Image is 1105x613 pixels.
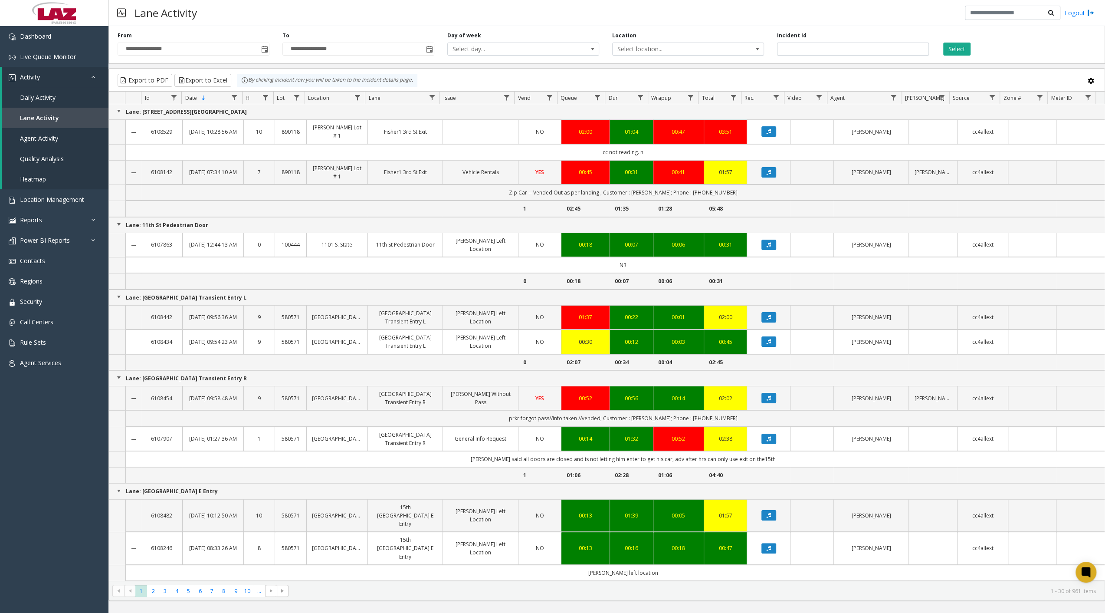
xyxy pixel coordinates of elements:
[524,241,556,249] a: NO
[535,168,544,176] span: YES
[1087,8,1094,17] img: logout
[188,128,238,136] a: [DATE] 10:28:56 AM
[728,92,739,103] a: Total Filter Menu
[659,394,698,402] div: 00:14
[265,585,277,597] span: Go to the next page
[2,108,108,128] a: Lane Activity
[524,435,556,443] a: NO
[241,77,248,84] img: infoIcon.svg
[280,168,301,176] a: 890118
[188,313,238,321] a: [DATE] 09:56:36 AM
[787,94,802,102] span: Video
[709,128,742,136] div: 03:51
[230,585,241,597] span: Page 9
[813,92,825,103] a: Video Filter Menu
[567,544,604,552] a: 00:13
[709,168,742,176] a: 01:57
[986,92,998,103] a: Source Filter Menu
[373,390,438,406] a: [GEOGRAPHIC_DATA] Transient Entry R
[702,94,714,102] span: Total
[448,43,568,55] span: Select day...
[249,511,270,520] a: 10
[130,2,201,23] h3: Lane Activity
[567,394,604,402] a: 00:52
[174,74,231,87] button: Export to Excel
[659,511,698,520] div: 00:05
[9,74,16,81] img: 'icon'
[168,92,180,103] a: Id Filter Menu
[115,293,122,300] a: Collapse Group
[653,201,704,217] td: 01:28
[20,195,84,204] span: Location Management
[9,278,16,285] img: 'icon'
[246,94,249,102] span: H
[659,168,698,176] a: 00:41
[839,241,904,249] a: [PERSON_NAME]
[2,128,108,148] a: Agent Activity
[709,435,742,443] div: 02:38
[20,114,59,122] span: Lane Activity
[839,435,904,443] a: [PERSON_NAME]
[567,338,604,346] a: 00:30
[963,168,1003,176] a: cc4allext
[612,32,636,40] label: Location
[280,241,301,249] a: 100444
[188,544,238,552] a: [DATE] 08:33:26 AM
[194,585,206,597] span: Page 6
[839,511,904,520] a: [PERSON_NAME]
[839,168,904,176] a: [PERSON_NAME]
[280,128,301,136] a: 890118
[524,338,556,346] a: NO
[709,241,742,249] div: 00:31
[126,129,142,136] a: Collapse Details
[567,241,604,249] a: 00:18
[109,92,1105,581] div: Data table
[561,201,609,217] td: 02:45
[709,544,742,552] a: 00:47
[280,338,301,346] a: 580571
[20,257,45,265] span: Contacts
[914,394,951,402] a: [PERSON_NAME]
[188,168,238,176] a: [DATE] 07:34:10 AM
[501,92,512,103] a: Issue Filter Menu
[953,94,970,102] span: Source
[567,313,604,321] div: 01:37
[615,168,648,176] a: 00:31
[659,544,698,552] a: 00:18
[115,221,122,228] a: Collapse Group
[943,43,971,56] button: Select
[280,435,301,443] a: 580571
[126,395,142,402] a: Collapse Details
[249,544,270,552] a: 8
[2,87,108,108] a: Daily Activity
[524,511,556,520] a: NO
[373,241,438,249] a: 11th St Pedestrian Door
[147,338,177,346] a: 6108434
[141,451,1105,467] td: [PERSON_NAME] said all doors are closed and is not letting him enter to get his car, adv after hr...
[141,257,1105,273] td: NR
[659,338,698,346] div: 00:03
[536,313,544,321] span: NO
[373,128,438,136] a: Fisher1 3rd St Exit
[159,585,171,597] span: Page 3
[567,168,604,176] a: 00:45
[249,338,270,346] a: 9
[312,544,362,552] a: [GEOGRAPHIC_DATA]
[249,241,270,249] a: 0
[351,92,363,103] a: Location Filter Menu
[135,585,147,597] span: Page 1
[147,435,177,443] a: 6107907
[9,197,16,204] img: 'icon'
[567,511,604,520] a: 00:13
[659,435,698,443] a: 00:52
[448,333,513,350] a: [PERSON_NAME] Left Location
[613,43,733,55] span: Select location...
[615,338,648,346] div: 00:12
[448,507,513,524] a: [PERSON_NAME] Left Location
[777,32,807,40] label: Incident Id
[373,503,438,528] a: 15th [GEOGRAPHIC_DATA] E Entry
